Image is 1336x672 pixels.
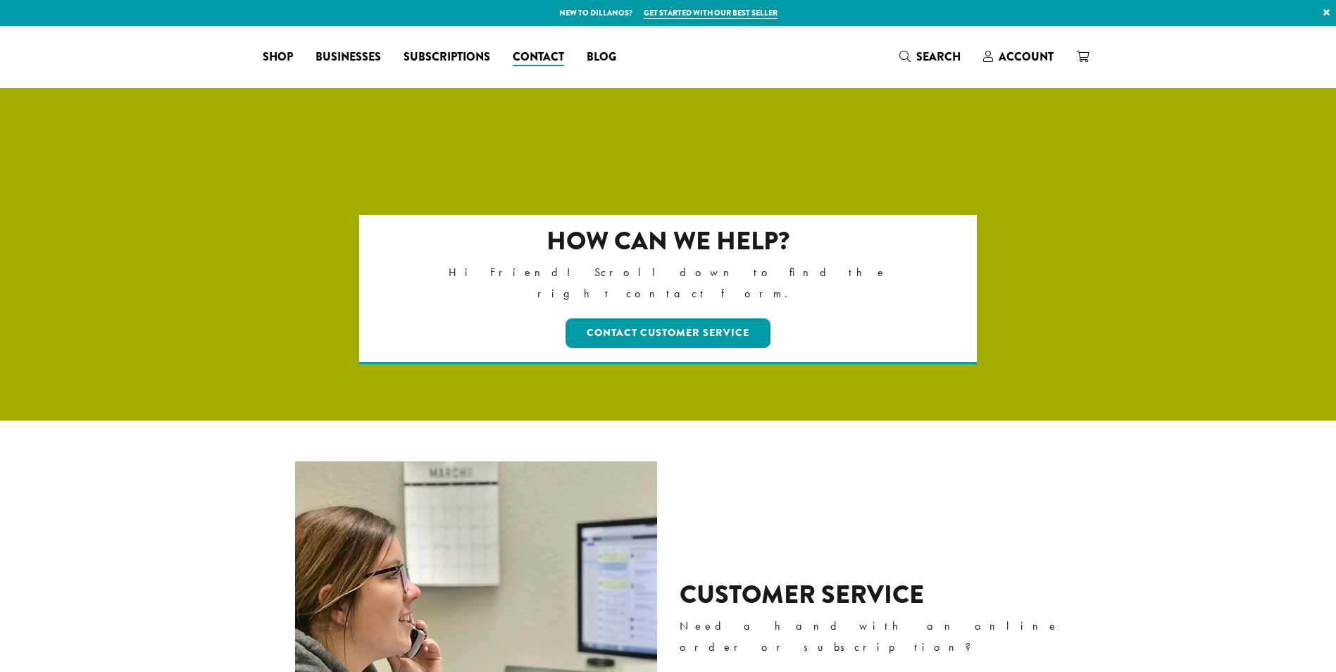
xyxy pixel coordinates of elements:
span: Businesses [316,49,381,66]
span: Subscriptions [404,49,490,66]
span: Search [916,49,961,65]
a: Get started with our best seller [644,7,778,19]
p: Hi Friend! Scroll down to find the right contact form. [420,262,916,304]
span: Account [999,49,1054,65]
p: Need a hand with an online order or subscription? [680,616,1080,658]
a: Contact Customer Service [566,318,770,348]
span: Blog [587,49,616,66]
h2: How can we help? [420,226,916,256]
span: Contact [513,49,564,66]
h2: Customer Service [680,580,1080,610]
a: Shop [251,46,304,68]
a: Search [888,45,972,68]
span: Shop [263,49,293,66]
